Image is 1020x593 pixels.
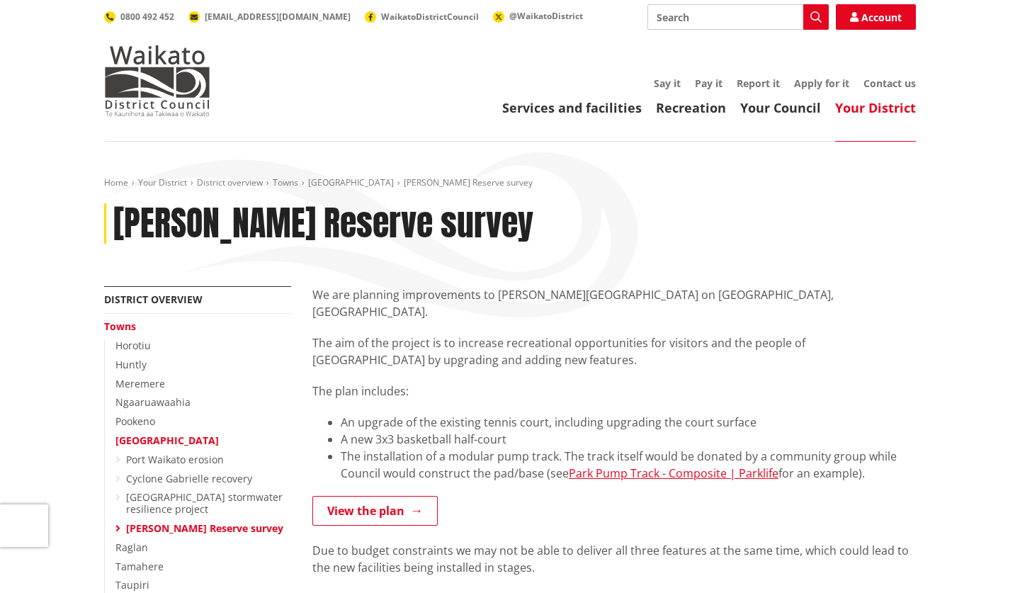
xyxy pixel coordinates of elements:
a: Account [836,4,916,30]
a: @WaikatoDistrict [493,10,583,22]
p: The plan includes: [312,383,916,400]
li: The installation of a modular pump track. The track itself would be donated by a community group ... [341,448,916,482]
nav: breadcrumb [104,177,916,189]
a: 0800 492 452 [104,11,174,23]
a: Huntly [115,358,147,371]
a: Say it [654,77,681,90]
a: Towns [273,176,298,188]
a: District overview [197,176,263,188]
a: [EMAIL_ADDRESS][DOMAIN_NAME] [188,11,351,23]
a: [GEOGRAPHIC_DATA] [308,176,394,188]
a: Tamahere [115,560,164,573]
a: Services and facilities [502,99,642,116]
span: @WaikatoDistrict [509,10,583,22]
a: Pookeno [115,414,155,428]
a: [PERSON_NAME] Reserve survey [126,521,283,535]
a: Towns [104,320,136,333]
a: Horotiu [115,339,151,352]
a: Contact us [863,77,916,90]
span: WaikatoDistrictCouncil [381,11,479,23]
li: An upgrade of the existing tennis court, including upgrading the court surface [341,414,916,431]
a: Your District [138,176,187,188]
a: Recreation [656,99,726,116]
a: Apply for it [794,77,849,90]
a: View the plan [312,496,438,526]
a: [GEOGRAPHIC_DATA] stormwater resilience project [126,490,283,516]
p: The aim of the project is to increase recreational opportunities for visitors and the people of [... [312,334,916,368]
a: Park Pump Track - Composite | Parklife [569,465,778,481]
a: Home [104,176,128,188]
li: A new 3x3 basketball half-court [341,431,916,448]
input: Search input [647,4,829,30]
a: Port Waikato erosion [126,453,224,466]
a: Report it [737,77,780,90]
a: Meremere [115,377,165,390]
a: District overview [104,293,203,306]
span: [EMAIL_ADDRESS][DOMAIN_NAME] [205,11,351,23]
a: WaikatoDistrictCouncil [365,11,479,23]
span: [PERSON_NAME] Reserve survey [404,176,533,188]
a: Taupiri [115,578,149,592]
p: Due to budget constraints we may not be able to deliver all three features at the same time, whic... [312,542,916,576]
a: Ngaaruawaahia [115,395,191,409]
a: Your Council [740,99,821,116]
p: We are planning improvements to [PERSON_NAME][GEOGRAPHIC_DATA] on [GEOGRAPHIC_DATA], [GEOGRAPHIC_... [312,286,916,320]
h1: [PERSON_NAME] Reserve survey [113,203,533,244]
a: [GEOGRAPHIC_DATA] [115,434,219,447]
a: Cyclone Gabrielle recovery [126,472,252,485]
img: Waikato District Council - Te Kaunihera aa Takiwaa o Waikato [104,45,210,116]
a: Your District [835,99,916,116]
span: 0800 492 452 [120,11,174,23]
a: Raglan [115,541,148,554]
a: Pay it [695,77,722,90]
